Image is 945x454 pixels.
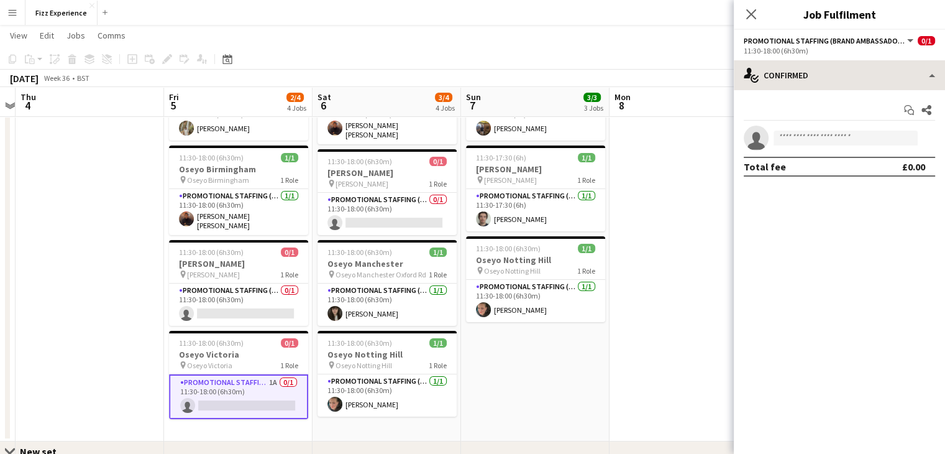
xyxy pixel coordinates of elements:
app-card-role: Promotional Staffing (Brand Ambassadors)1/111:00-17:00 (6h)[PERSON_NAME] [466,98,605,141]
span: 1 Role [280,270,298,279]
span: 7 [464,98,481,113]
h3: Oseyo Victoria [169,349,308,360]
span: Sat [317,91,331,103]
span: Jobs [66,30,85,41]
button: Promotional Staffing (Brand Ambassadors) [744,36,915,45]
h3: [PERSON_NAME] [317,167,457,178]
span: 11:30-18:00 (6h30m) [179,248,244,257]
app-card-role: Promotional Staffing (Brand Ambassadors)1/111:30-18:00 (6h30m)[PERSON_NAME] [466,280,605,322]
span: Mon [614,91,631,103]
div: Total fee [744,160,786,173]
app-job-card: 11:30-18:00 (6h30m)1/1Oseyo Birmingham Oseyo Birmingham1 RolePromotional Staffing (Brand Ambassad... [169,146,308,235]
app-card-role: Promotional Staffing (Brand Ambassadors)1/111:30-18:00 (6h30m)[PERSON_NAME] [317,284,457,326]
span: 11:30-18:00 (6h30m) [327,248,392,257]
span: 11:30-18:00 (6h30m) [179,338,244,348]
app-card-role: Promotional Staffing (Brand Ambassadors)1/111:30-18:00 (6h30m)[PERSON_NAME] [PERSON_NAME] [169,189,308,235]
div: £0.00 [902,160,925,173]
span: 8 [613,98,631,113]
span: 11:30-18:00 (6h30m) [327,157,392,166]
span: 0/1 [281,338,298,348]
span: 1/1 [429,338,447,348]
span: 4 [19,98,36,113]
span: [PERSON_NAME] [336,179,388,188]
span: 1 Role [280,361,298,370]
app-job-card: 11:30-18:00 (6h30m)0/1Oseyo Victoria Oseyo Victoria1 RolePromotional Staffing (Brand Ambassadors)... [169,331,308,419]
app-job-card: 11:30-18:00 (6h30m)1/1Oseyo Manchester Oseyo Manchester Oxford Rd1 RolePromotional Staffing (Bran... [317,240,457,326]
span: 11:30-17:30 (6h) [476,153,526,162]
h3: Oseyo Manchester [317,258,457,269]
span: Oseyo Manchester Oxford Rd [336,270,426,279]
app-job-card: 11:30-17:30 (6h)1/1[PERSON_NAME] [PERSON_NAME]1 RolePromotional Staffing (Brand Ambassadors)1/111... [466,146,605,231]
span: Edit [40,30,54,41]
span: 0/1 [281,248,298,257]
span: Thu [21,91,36,103]
span: 0/1 [918,36,935,45]
app-card-role: Promotional Staffing (Brand Ambassadors)1/111:30-17:30 (6h)[PERSON_NAME] [466,189,605,231]
span: 0/1 [429,157,447,166]
a: View [5,27,32,44]
button: Fizz Experience [25,1,98,25]
div: BST [77,73,89,83]
app-job-card: 11:30-18:00 (6h30m)1/1Oseyo Notting Hill Oseyo Notting Hill1 RolePromotional Staffing (Brand Amba... [466,236,605,322]
span: 3/4 [435,93,452,102]
app-card-role: Promotional Staffing (Brand Ambassadors)1A0/111:30-18:00 (6h30m) [169,374,308,419]
div: 4 Jobs [436,103,455,113]
span: 1 Role [280,175,298,185]
span: 11:30-18:00 (6h30m) [179,153,244,162]
app-card-role: Promotional Staffing (Brand Ambassadors)1/111:30-18:00 (6h30m)[PERSON_NAME] [317,374,457,417]
span: 1/1 [429,248,447,257]
app-card-role: Promotional Staffing (Brand Ambassadors)1/111:30-18:00 (6h30m)[PERSON_NAME] [169,98,308,141]
span: 1 Role [577,175,595,185]
h3: Oseyo Birmingham [169,164,308,175]
span: 1 Role [577,266,595,276]
app-card-role: Promotional Staffing (Brand Ambassadors)0/111:30-18:00 (6h30m) [317,193,457,235]
span: Oseyo Notting Hill [336,361,392,370]
app-card-role: Promotional Staffing (Brand Ambassadors)1/111:30-18:00 (6h30m)[PERSON_NAME] [PERSON_NAME] [317,98,457,144]
h3: [PERSON_NAME] [466,164,605,175]
span: View [10,30,27,41]
div: Confirmed [734,60,945,90]
span: [PERSON_NAME] [187,270,240,279]
span: 2/4 [286,93,304,102]
span: Oseyo Victoria [187,361,232,370]
span: [PERSON_NAME] [484,175,537,185]
div: 11:30-18:00 (6h30m)0/1[PERSON_NAME] [PERSON_NAME]1 RolePromotional Staffing (Brand Ambassadors)0/... [169,240,308,326]
h3: [PERSON_NAME] [169,258,308,269]
span: 11:30-18:00 (6h30m) [327,338,392,348]
span: Oseyo Birmingham [187,175,249,185]
span: 1 Role [429,361,447,370]
span: 1 Role [429,270,447,279]
span: 1/1 [281,153,298,162]
span: 3/3 [583,93,601,102]
app-job-card: 11:30-18:00 (6h30m)0/1[PERSON_NAME] [PERSON_NAME]1 RolePromotional Staffing (Brand Ambassadors)0/... [317,149,457,235]
a: Jobs [62,27,90,44]
span: Comms [98,30,126,41]
a: Comms [93,27,130,44]
span: 1/1 [578,153,595,162]
span: 1/1 [578,244,595,253]
div: [DATE] [10,72,39,85]
a: Edit [35,27,59,44]
app-job-card: 11:30-18:00 (6h30m)1/1Oseyo Notting Hill Oseyo Notting Hill1 RolePromotional Staffing (Brand Amba... [317,331,457,417]
span: 5 [167,98,179,113]
span: 1 Role [429,179,447,188]
span: Promotional Staffing (Brand Ambassadors) [744,36,905,45]
span: Oseyo Notting Hill [484,266,541,276]
span: Week 36 [41,73,72,83]
span: Sun [466,91,481,103]
div: 11:30-18:00 (6h30m) [744,46,935,55]
h3: Oseyo Notting Hill [317,349,457,360]
h3: Oseyo Notting Hill [466,254,605,266]
span: Fri [169,91,179,103]
h3: Job Fulfilment [734,6,945,22]
div: 3 Jobs [584,103,603,113]
span: 6 [316,98,331,113]
span: 11:30-18:00 (6h30m) [476,244,541,253]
